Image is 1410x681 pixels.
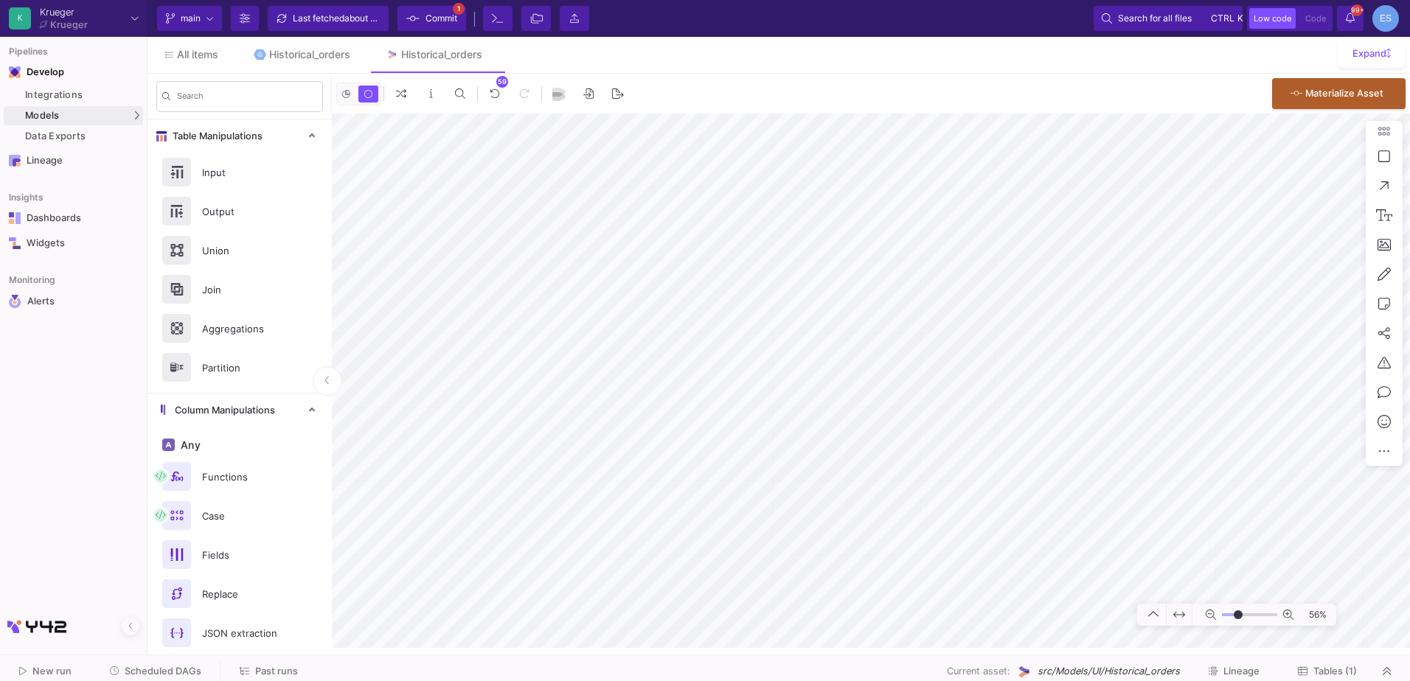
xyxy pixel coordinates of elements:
[1272,78,1406,109] button: Materialize Asset
[1237,10,1243,27] span: k
[25,130,139,142] div: Data Exports
[147,613,332,652] button: JSON extraction
[27,155,122,167] div: Lineage
[1337,6,1364,31] button: 99+
[4,206,143,230] a: Navigation iconDashboards
[147,231,332,270] button: Union
[125,666,201,677] span: Scheduled DAGs
[32,666,72,677] span: New run
[1249,8,1296,29] button: Low code
[947,664,1010,678] span: Current asset:
[193,544,295,566] div: Fields
[147,394,332,427] mat-expansion-panel-header: Column Manipulations
[4,127,143,146] a: Data Exports
[1305,88,1383,99] span: Materialize Asset
[193,318,295,340] div: Aggregations
[157,6,222,31] button: main
[4,85,143,105] a: Integrations
[254,49,266,61] img: Tab icon
[147,270,332,309] button: Join
[147,153,332,393] div: Table Manipulations
[147,153,332,192] button: Input
[1254,13,1291,24] span: Low code
[178,439,201,451] span: Any
[269,49,350,60] div: Historical_orders
[1094,6,1243,31] button: Search for all filesctrlk
[147,496,332,535] button: Case
[9,295,21,308] img: Navigation icon
[147,309,332,348] button: Aggregations
[50,20,88,29] div: Krueger
[1206,10,1234,27] button: ctrlk
[397,6,466,31] button: Commit
[9,155,21,167] img: Navigation icon
[193,583,295,605] div: Replace
[147,574,332,613] button: Replace
[401,49,482,60] div: Historical_orders
[1368,5,1399,32] button: ES
[27,237,122,249] div: Widgets
[193,622,295,644] div: JSON extraction
[1223,666,1260,677] span: Lineage
[268,6,389,31] button: Last fetchedabout 2 hours ago
[4,231,143,255] a: Navigation iconWidgets
[193,357,295,379] div: Partition
[4,60,143,84] mat-expansion-panel-header: Navigation iconDevelop
[193,240,295,262] div: Union
[25,110,60,122] span: Models
[193,161,295,184] div: Input
[169,405,275,416] span: Column Manipulations
[1301,8,1330,29] button: Code
[1313,666,1357,677] span: Tables (1)
[293,7,381,29] div: Last fetched
[4,289,143,314] a: Navigation iconAlerts
[27,212,122,224] div: Dashboards
[9,7,31,29] div: K
[181,7,201,29] span: main
[27,295,123,308] div: Alerts
[4,149,143,172] a: Navigation iconLineage
[1305,13,1326,24] span: Code
[386,49,398,61] img: Tab icon
[9,237,21,249] img: Navigation icon
[147,192,332,231] button: Output
[177,94,317,104] input: Search
[426,7,457,29] span: Commit
[177,49,218,60] span: All items
[9,212,21,224] img: Navigation icon
[1372,5,1399,32] div: ES
[167,130,263,142] span: Table Manipulations
[25,89,139,101] div: Integrations
[193,200,295,223] div: Output
[255,666,298,677] span: Past runs
[193,466,295,488] div: Functions
[147,348,332,387] button: Partition
[147,457,332,496] button: Functions
[193,505,295,527] div: Case
[9,66,21,78] img: Navigation icon
[1118,7,1192,29] span: Search for all files
[1038,664,1180,678] span: src/Models/UI/Historical_orders
[1211,10,1234,27] span: ctrl
[147,119,332,153] mat-expansion-panel-header: Table Manipulations
[27,66,49,78] div: Develop
[147,535,332,574] button: Fields
[1351,4,1363,16] span: 99+
[40,7,88,17] div: Krueger
[344,13,418,24] span: about 2 hours ago
[193,279,295,301] div: Join
[1016,664,1032,680] img: UI Model
[1299,602,1333,628] span: 56%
